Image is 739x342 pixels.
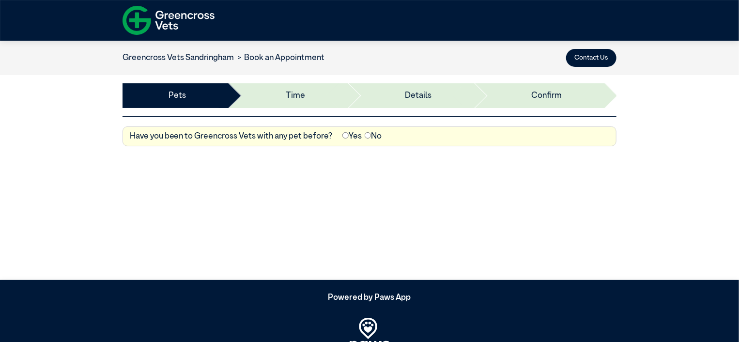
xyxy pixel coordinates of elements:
input: Yes [342,132,349,139]
label: No [365,130,382,143]
label: Have you been to Greencross Vets with any pet before? [130,130,333,143]
li: Book an Appointment [234,52,325,64]
a: Greencross Vets Sandringham [123,54,234,62]
a: Pets [169,90,186,102]
label: Yes [342,130,362,143]
input: No [365,132,371,139]
h5: Powered by Paws App [123,293,616,303]
img: f-logo [123,2,215,38]
button: Contact Us [566,49,616,67]
nav: breadcrumb [123,52,325,64]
